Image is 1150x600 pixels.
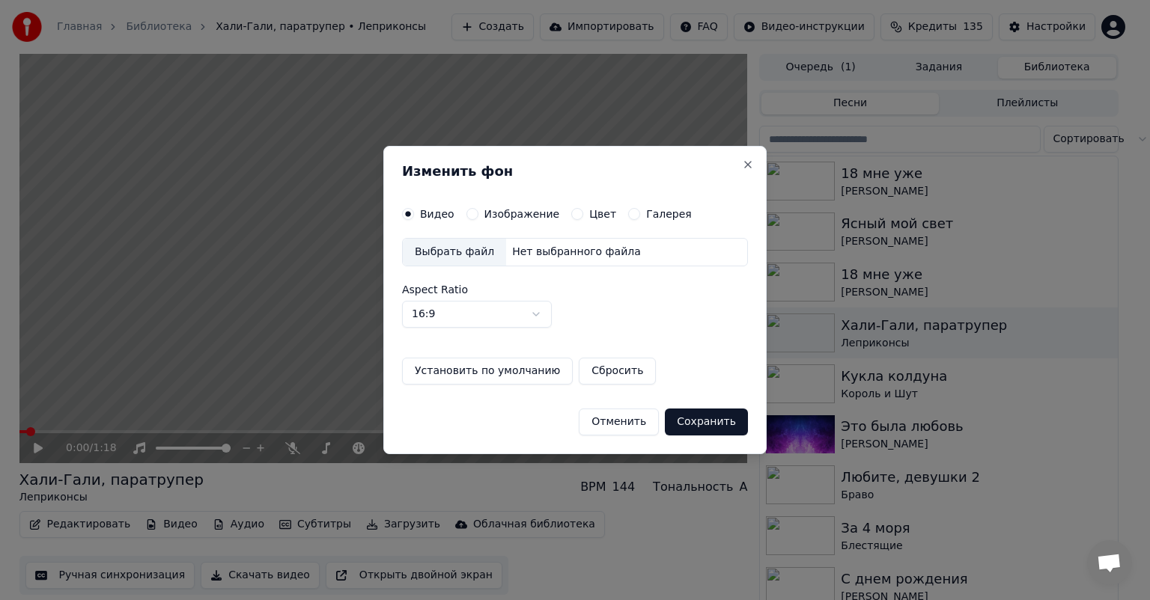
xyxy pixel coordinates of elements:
[403,239,506,266] div: Выбрать файл
[646,209,692,219] label: Галерея
[579,358,656,385] button: Сбросить
[420,209,454,219] label: Видео
[665,408,748,435] button: Сохранить
[589,209,616,219] label: Цвет
[402,165,748,178] h2: Изменить фон
[484,209,560,219] label: Изображение
[402,284,748,295] label: Aspect Ratio
[402,358,573,385] button: Установить по умолчанию
[506,245,647,260] div: Нет выбранного файла
[579,408,659,435] button: Отменить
